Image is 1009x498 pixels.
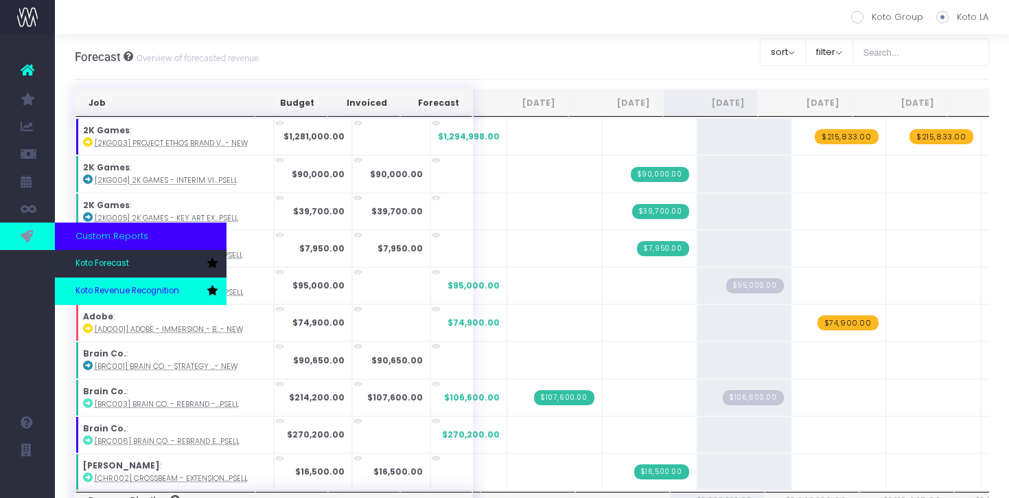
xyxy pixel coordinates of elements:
[853,38,990,66] input: Search...
[76,341,274,378] td: :
[632,204,689,219] span: Streamtime Invoice: 909 – 2K Games - Key Art
[663,89,758,117] th: Sep 25: activate to sort column ascending
[370,168,423,180] strong: $90,000.00
[299,242,345,254] strong: $7,950.00
[371,205,423,217] strong: $39,700.00
[95,473,248,484] abbr: [CHR002] Crossbeam - Extension - Brand - Upsell
[133,50,259,64] small: Overview of forecasted revenue
[289,392,345,403] strong: $214,200.00
[373,466,423,477] strong: $16,500.00
[95,138,248,148] abbr: [2KG003] Project Ethos Brand V2 - Brand - New
[474,89,568,117] th: Jul 25: activate to sort column ascending
[936,10,988,24] label: Koto LA
[95,324,243,335] abbr: [ADO001] Adobe - Immersion - Brand - New
[287,429,345,440] strong: $270,200.00
[292,168,345,180] strong: $90,000.00
[283,131,345,142] strong: $1,281,000.00
[292,317,345,328] strong: $74,900.00
[76,285,179,297] span: Koto Revenue Recognition
[448,317,500,329] span: $74,900.00
[568,89,663,117] th: Aug 25: activate to sort column ascending
[817,315,879,330] span: wayahead Revenue Forecast Item
[95,361,237,372] abbr: [BRC001] Brain Co. - Strategy - Brand - New
[805,38,853,66] button: filter
[634,464,689,479] span: Streamtime Invoice: 913 – [CHR002] Crossbeam - Extension - Brand - Upsell
[400,89,472,117] th: Forecast
[55,278,227,305] a: Koto Revenue Recognition
[292,280,345,291] strong: $95,000.00
[438,131,500,143] span: $1,294,998.00
[758,89,853,117] th: Oct 25: activate to sort column ascending
[76,416,274,453] td: :
[95,213,238,223] abbr: [2KG005] 2K Games - Key Art Explore - Brand - Upsell
[95,175,237,185] abbr: [2KG004] 2K Games - Interim Visual - Brand - Upsell
[76,118,274,155] td: :
[83,385,126,397] strong: Brain Co.
[95,399,239,409] abbr: [BRC003] Brain Co. - Rebrand - Brand - Upsell
[76,229,148,243] span: Custom Reports
[760,38,806,66] button: sort
[75,50,121,64] span: Forecast
[76,193,274,230] td: :
[723,390,784,405] span: Streamtime Draft Invoice: null – [BRC003] Brain Co. - Rebrand - Brand - Upsell
[853,89,947,117] th: Nov 25: activate to sort column ascending
[83,199,130,211] strong: 2K Games
[448,280,500,292] span: $95,000.00
[293,354,345,366] strong: $90,650.00
[726,278,784,293] span: Streamtime Draft Invoice: 922 – [2KG007] 2K Games - Persona Assets - Brand - Upsell
[909,129,973,144] span: wayahead Revenue Forecast Item
[17,471,38,491] img: images/default_profile_image.png
[444,392,500,404] span: $106,600.00
[83,460,160,471] strong: [PERSON_NAME]
[378,242,423,254] strong: $7,950.00
[851,10,923,24] label: Koto Group
[637,241,688,256] span: Streamtime Invoice: 916 – 2K Games - Deck Design Support
[367,392,423,403] strong: $107,600.00
[83,310,113,322] strong: Adobe
[631,167,689,182] span: Streamtime Invoice: 905 – 2K Games - Interim Visual
[83,348,126,359] strong: Brain Co.
[76,155,274,192] td: :
[327,89,400,117] th: Invoiced
[76,89,255,117] th: Job: activate to sort column ascending
[295,466,345,477] strong: $16,500.00
[293,205,345,217] strong: $39,700.00
[255,89,327,117] th: Budget
[83,124,130,136] strong: 2K Games
[76,453,274,490] td: :
[76,379,274,416] td: :
[76,304,274,341] td: :
[815,129,879,144] span: wayahead Revenue Forecast Item
[83,422,126,434] strong: Brain Co.
[76,258,129,270] span: Koto Forecast
[95,436,240,446] abbr: [BRC006] Brain Co. - Rebrand Extension - Brand - Upsell
[55,250,227,278] a: Koto Forecast
[371,354,423,366] strong: $90,650.00
[534,390,594,405] span: Streamtime Invoice: CN 892.5 – [BRC003] Brain Co. - Rebrand - Brand - Upsell
[442,429,500,441] span: $270,200.00
[83,161,130,173] strong: 2K Games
